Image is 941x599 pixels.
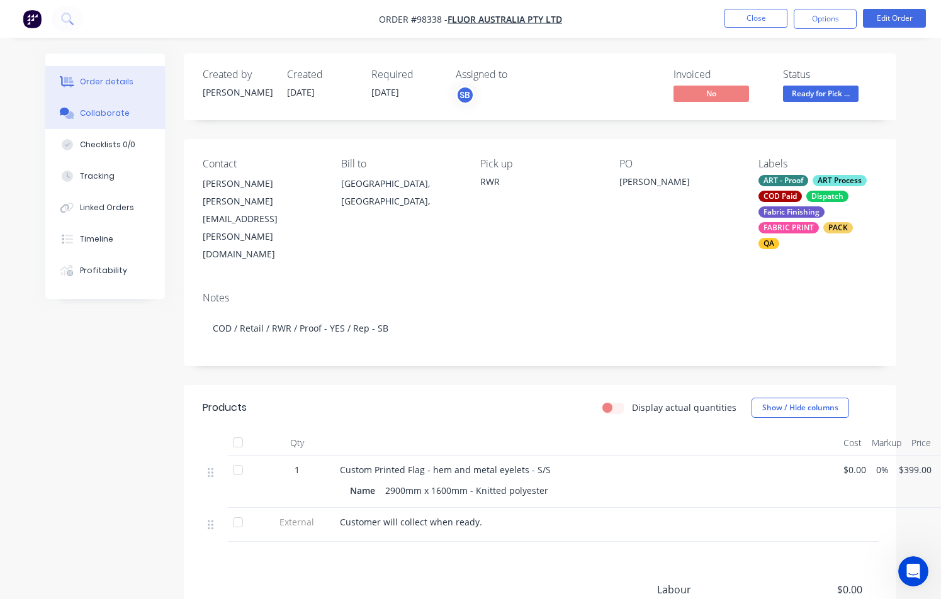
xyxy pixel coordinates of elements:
[340,516,482,528] span: Customer will collect when ready.
[838,430,867,456] div: Cost
[80,202,134,213] div: Linked Orders
[899,463,932,476] span: $399.00
[45,255,165,286] button: Profitability
[813,175,867,186] div: ART Process
[806,191,848,202] div: Dispatch
[724,9,787,28] button: Close
[769,582,862,597] span: $0.00
[794,9,857,29] button: Options
[203,175,322,263] div: [PERSON_NAME][PERSON_NAME][EMAIL_ADDRESS][PERSON_NAME][DOMAIN_NAME]
[783,86,859,101] span: Ready for Pick ...
[673,86,749,101] span: No
[203,400,247,415] div: Products
[673,69,768,81] div: Invoiced
[823,222,853,233] div: PACK
[379,13,448,25] span: Order #98338 -
[657,582,769,597] span: Labour
[287,69,356,81] div: Created
[203,158,322,170] div: Contact
[758,191,802,202] div: COD Paid
[371,69,441,81] div: Required
[203,69,272,81] div: Created by
[80,233,113,245] div: Timeline
[295,463,300,476] span: 1
[758,206,825,218] div: Fabric Finishing
[80,265,127,276] div: Profitability
[876,463,889,476] span: 0%
[203,193,322,263] div: [PERSON_NAME][EMAIL_ADDRESS][PERSON_NAME][DOMAIN_NAME]
[287,86,315,98] span: [DATE]
[758,175,808,186] div: ART - Proof
[203,309,877,347] div: COD / Retail / RWR / Proof - YES / Rep - SB
[45,160,165,192] button: Tracking
[758,158,877,170] div: Labels
[867,430,906,456] div: Markup
[783,69,877,81] div: Status
[23,9,42,28] img: Factory
[380,481,553,500] div: 2900mm x 1600mm - Knitted polyester
[80,76,133,87] div: Order details
[45,192,165,223] button: Linked Orders
[80,171,115,182] div: Tracking
[45,129,165,160] button: Checklists 0/0
[843,463,866,476] span: $0.00
[45,66,165,98] button: Order details
[480,175,599,188] div: RWR
[783,86,859,104] button: Ready for Pick ...
[203,292,877,304] div: Notes
[863,9,926,28] button: Edit Order
[456,69,582,81] div: Assigned to
[758,238,779,249] div: QA
[752,398,849,418] button: Show / Hide columns
[264,515,330,529] span: External
[341,158,460,170] div: Bill to
[203,175,322,193] div: [PERSON_NAME]
[80,139,135,150] div: Checklists 0/0
[758,222,819,233] div: FABRIC PRINT
[341,175,460,210] div: [GEOGRAPHIC_DATA], [GEOGRAPHIC_DATA],
[340,464,551,476] span: Custom Printed Flag - hem and metal eyelets - S/S
[480,158,599,170] div: Pick up
[898,556,928,586] iframe: Intercom live chat
[619,158,738,170] div: PO
[632,401,736,414] label: Display actual quantities
[45,98,165,129] button: Collaborate
[80,108,130,119] div: Collaborate
[259,430,335,456] div: Qty
[906,430,936,456] div: Price
[448,13,562,25] a: Fluor Australia Pty Ltd
[203,86,272,99] div: [PERSON_NAME]
[350,481,380,500] div: Name
[619,175,738,193] div: [PERSON_NAME]
[371,86,399,98] span: [DATE]
[456,86,475,104] button: SB
[45,223,165,255] button: Timeline
[341,175,460,215] div: [GEOGRAPHIC_DATA], [GEOGRAPHIC_DATA],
